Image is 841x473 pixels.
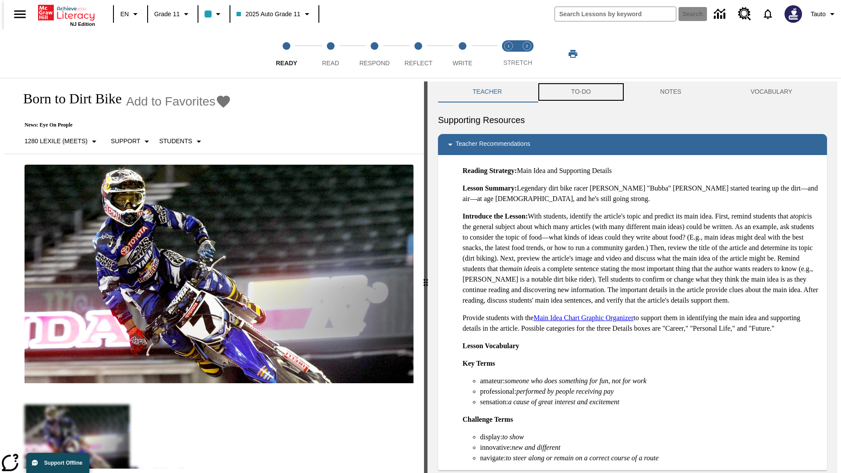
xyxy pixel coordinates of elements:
[508,398,619,406] em: a cause of great interest and excitement
[508,265,536,272] em: main idea
[428,81,837,473] div: activity
[784,5,802,23] img: Avatar
[237,10,300,19] span: 2025 Auto Grade 11
[25,137,88,146] p: 1280 Lexile (Meets)
[107,134,155,149] button: Scaffolds, Support
[155,134,207,149] button: Select Student
[811,10,826,19] span: Tauto
[359,60,389,67] span: Respond
[463,212,528,220] strong: Introduce the Lesson:
[463,360,495,367] strong: Key Terms
[437,30,488,78] button: Write step 5 of 5
[716,81,827,102] button: VOCABULARY
[516,388,614,395] em: performed by people receiving pay
[534,314,633,321] a: Main Idea Chart Graphic Organizer
[496,30,521,78] button: Stretch Read step 1 of 2
[159,137,192,146] p: Students
[463,342,519,349] strong: Lesson Vocabulary
[276,60,297,67] span: Ready
[480,432,820,442] li: display:
[793,212,807,220] em: topic
[38,3,95,27] div: Home
[512,444,560,451] em: new and different
[463,166,820,176] p: Main Idea and Supporting Details
[322,60,339,67] span: Read
[480,397,820,407] li: sensation:
[463,184,517,192] strong: Lesson Summary:
[526,44,528,48] text: 2
[463,183,820,204] p: Legendary dirt bike racer [PERSON_NAME] "Bubba" [PERSON_NAME] started tearing up the dirt—and air...
[111,137,140,146] p: Support
[480,386,820,397] li: professional:
[480,442,820,453] li: innovative:
[14,91,122,107] h1: Born to Dirt Bike
[438,81,827,102] div: Instructional Panel Tabs
[463,211,820,306] p: With students, identify the article's topic and predict its main idea. First, remind students tha...
[463,167,517,174] strong: Reading Strategy:
[452,60,472,67] span: Write
[14,122,231,128] p: News: Eye On People
[438,81,537,102] button: Teacher
[233,6,315,22] button: Class: 2025 Auto Grade 11, Select your class
[507,44,509,48] text: 1
[503,59,532,66] span: STRETCH
[559,46,587,62] button: Print
[4,81,424,469] div: reading
[502,433,524,441] em: to show
[151,6,195,22] button: Grade: Grade 11, Select a grade
[261,30,312,78] button: Ready step 1 of 5
[537,81,625,102] button: TO-DO
[126,94,231,109] button: Add to Favorites - Born to Dirt Bike
[120,10,129,19] span: EN
[807,6,841,22] button: Profile/Settings
[117,6,145,22] button: Language: EN, Select a language
[70,21,95,27] span: NJ Edition
[709,2,733,26] a: Data Center
[424,81,428,473] div: Press Enter or Spacebar and then press right and left arrow keys to move the slider
[756,3,779,25] a: Notifications
[625,81,716,102] button: NOTES
[26,453,89,473] button: Support Offline
[505,377,647,385] em: someone who does something for fun, not for work
[7,1,33,27] button: Open side menu
[456,139,530,150] p: Teacher Recommendations
[463,313,820,334] p: Provide students with the to support them in identifying the main idea and supporting details in ...
[463,416,513,423] strong: Challenge Terms
[21,134,103,149] button: Select Lexile, 1280 Lexile (Meets)
[44,460,82,466] span: Support Offline
[393,30,444,78] button: Reflect step 4 of 5
[405,60,433,67] span: Reflect
[779,3,807,25] button: Select a new avatar
[201,6,227,22] button: Class color is light blue. Change class color
[305,30,356,78] button: Read step 2 of 5
[480,376,820,386] li: amateur:
[126,95,216,109] span: Add to Favorites
[438,134,827,155] div: Teacher Recommendations
[25,165,413,384] img: Motocross racer James Stewart flies through the air on his dirt bike.
[438,113,827,127] h6: Supporting Resources
[154,10,180,19] span: Grade 11
[349,30,400,78] button: Respond step 3 of 5
[514,30,540,78] button: Stretch Respond step 2 of 2
[506,454,659,462] em: to steer along or remain on a correct course of a route
[555,7,676,21] input: search field
[480,453,820,463] li: navigate:
[733,2,756,26] a: Resource Center, Will open in new tab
